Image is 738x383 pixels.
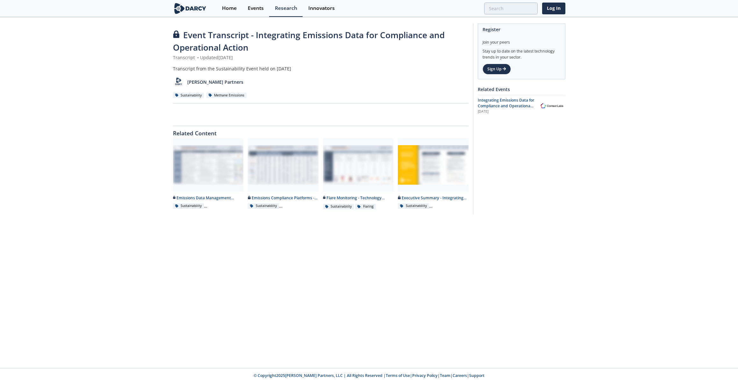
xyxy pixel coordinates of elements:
div: Flaring [355,204,376,209]
div: Stay up to date on the latest technology trends in your sector. [483,45,561,60]
div: Research [275,6,297,11]
div: Transcript from the Sustainability Event held on [DATE] [173,65,469,72]
div: Transcript Updated [DATE] [173,54,469,61]
div: Methane Emissions [206,93,247,98]
div: Innovators [308,6,335,11]
a: Flare Monitoring - Technology Landscape preview Flare Monitoring - Technology Landscape Sustainab... [321,138,396,210]
span: Event Transcript - Integrating Emissions Data for Compliance and Operational Action [173,29,445,53]
div: Related Events [478,84,565,95]
div: Flare Monitoring - Technology Landscape [323,195,394,201]
div: Join your peers [483,35,561,45]
div: Events [248,6,264,11]
a: Sign Up [483,64,511,74]
div: Related Content [173,126,469,136]
div: Sustainability [173,93,204,98]
input: Advanced Search [484,3,538,14]
a: Log In [542,3,565,14]
iframe: chat widget [711,358,732,377]
a: Support [469,373,484,378]
a: Executive Summary - Integrating Emissions Data for Compliance and Operational Action preview Exec... [396,138,471,210]
a: Emissions Compliance Platforms - Innovator Comparison preview Emissions Compliance Platforms - In... [246,138,321,210]
div: Sustainability [173,203,204,209]
div: Emissions Compliance Platforms - Innovator Comparison [248,195,319,201]
span: • [196,54,200,60]
p: © Copyright 2025 [PERSON_NAME] Partners, LLC | All Rights Reserved | | | | | [133,373,605,379]
span: Integrating Emissions Data for Compliance and Operational Action [478,97,534,115]
div: Sustainability [398,203,429,209]
div: Emissions Data Management Solutions - Technology Landscape [173,195,244,201]
a: Emissions Data Management Solutions - Technology Landscape preview Emissions Data Management Solu... [171,138,246,210]
a: Team [440,373,450,378]
a: Privacy Policy [412,373,438,378]
p: [PERSON_NAME] Partners [187,79,243,85]
img: Context Labs [539,102,565,110]
div: Executive Summary - Integrating Emissions Data for Compliance and Operational Action [398,195,469,201]
div: Sustainability [323,204,354,209]
div: [DATE] [478,109,534,114]
a: Integrating Emissions Data for Compliance and Operational Action [DATE] Context Labs [478,97,565,114]
a: Terms of Use [386,373,410,378]
div: Home [222,6,237,11]
img: logo-wide.svg [173,3,208,14]
div: Register [483,24,561,35]
div: Sustainability [248,203,279,209]
a: Careers [453,373,467,378]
